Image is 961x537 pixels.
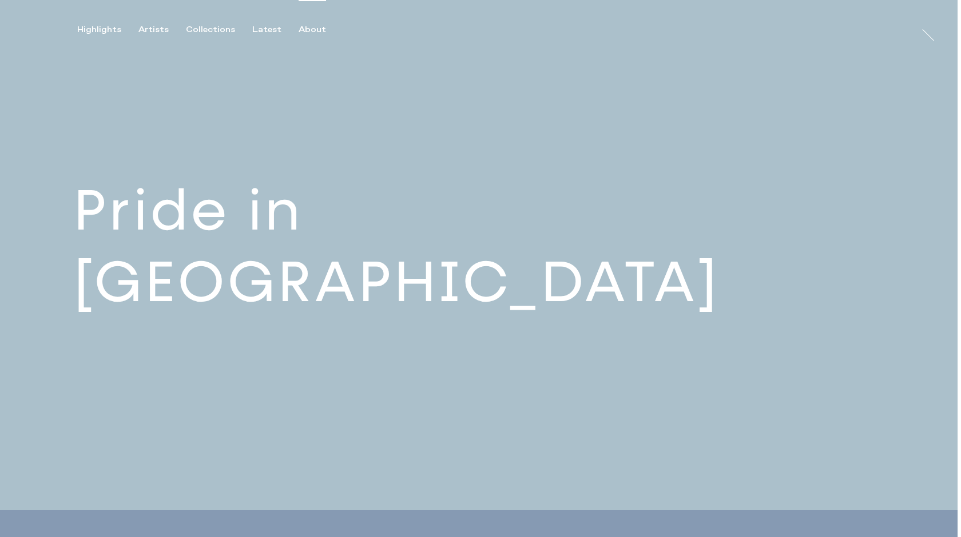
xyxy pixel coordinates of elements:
[252,25,299,35] button: Latest
[186,25,252,35] button: Collections
[77,25,121,35] div: Highlights
[186,25,235,35] div: Collections
[299,25,326,35] div: About
[138,25,169,35] div: Artists
[252,25,281,35] div: Latest
[138,25,186,35] button: Artists
[77,25,138,35] button: Highlights
[299,25,343,35] button: About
